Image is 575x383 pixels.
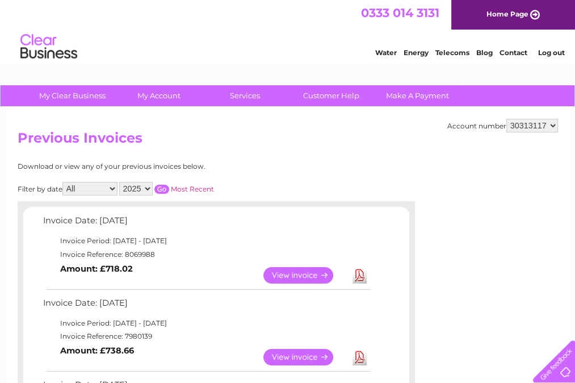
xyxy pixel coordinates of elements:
div: Clear Business is a trading name of Verastar Limited (registered in [GEOGRAPHIC_DATA] No. 3667643... [20,6,556,55]
a: Water [375,48,397,57]
img: logo.png [20,30,78,64]
a: Customer Help [284,85,378,106]
td: Invoice Reference: 7980139 [40,330,372,343]
a: Blog [476,48,493,57]
b: Amount: £738.66 [60,345,134,356]
h2: Previous Invoices [18,130,558,152]
a: Log out [538,48,564,57]
a: Services [198,85,292,106]
div: Download or view any of your previous invoices below. [18,163,316,170]
div: Filter by date [18,182,316,195]
a: My Clear Business [26,85,119,106]
td: Invoice Date: [DATE] [40,295,372,317]
td: Invoice Period: [DATE] - [DATE] [40,234,372,248]
a: My Account [112,85,205,106]
a: Contact [500,48,527,57]
a: 0333 014 3131 [361,6,439,20]
a: Telecoms [435,48,469,57]
a: View [263,349,347,365]
a: Make A Payment [371,85,464,106]
a: View [263,267,347,284]
a: Download [352,349,367,365]
td: Invoice Period: [DATE] - [DATE] [40,317,372,330]
td: Invoice Reference: 8069988 [40,248,372,261]
b: Amount: £718.02 [60,264,133,274]
a: Most Recent [171,185,214,193]
div: Account number [447,119,558,132]
td: Invoice Date: [DATE] [40,213,372,234]
a: Download [352,267,367,284]
a: Energy [404,48,429,57]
